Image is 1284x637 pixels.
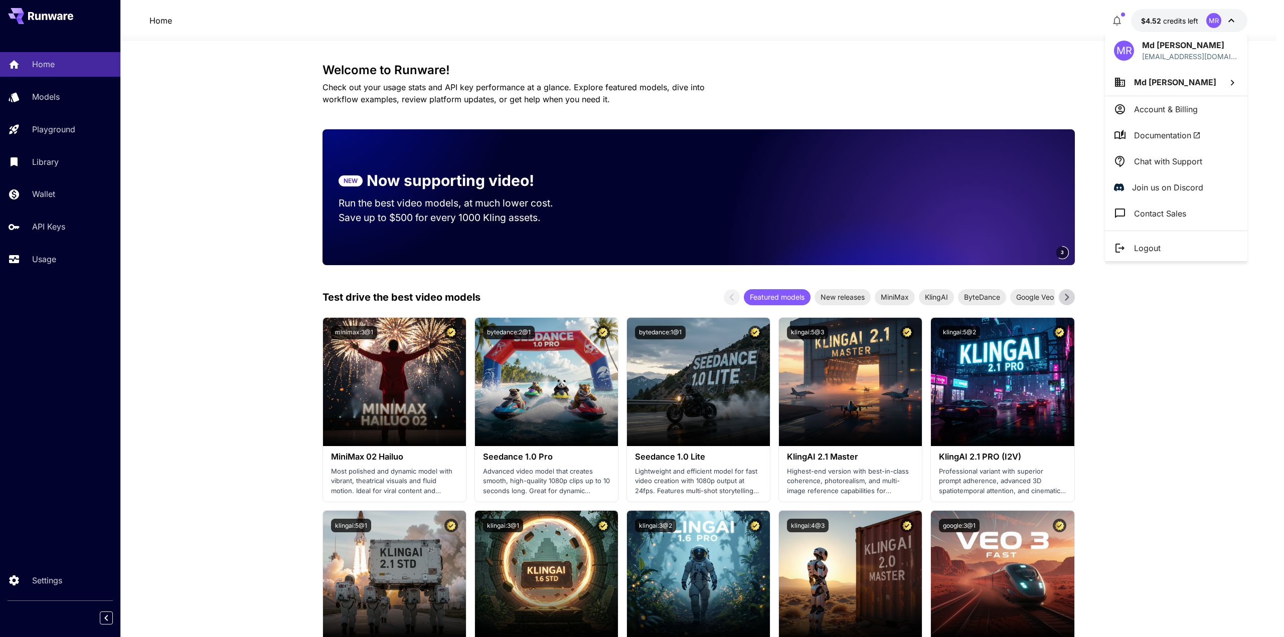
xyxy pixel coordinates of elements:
[1132,181,1203,193] p: Join us on Discord
[1114,41,1134,61] div: MR
[1134,129,1201,141] span: Documentation
[1142,51,1238,62] div: evotechbd2022@gmail.com
[1142,39,1238,51] p: Md [PERSON_NAME]
[1134,242,1161,254] p: Logout
[1134,155,1202,167] p: Chat with Support
[1134,103,1198,115] p: Account & Billing
[1105,69,1247,96] button: Md [PERSON_NAME]
[1134,77,1216,87] span: Md [PERSON_NAME]
[1142,51,1238,62] p: [EMAIL_ADDRESS][DOMAIN_NAME]
[1134,207,1186,220] p: Contact Sales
